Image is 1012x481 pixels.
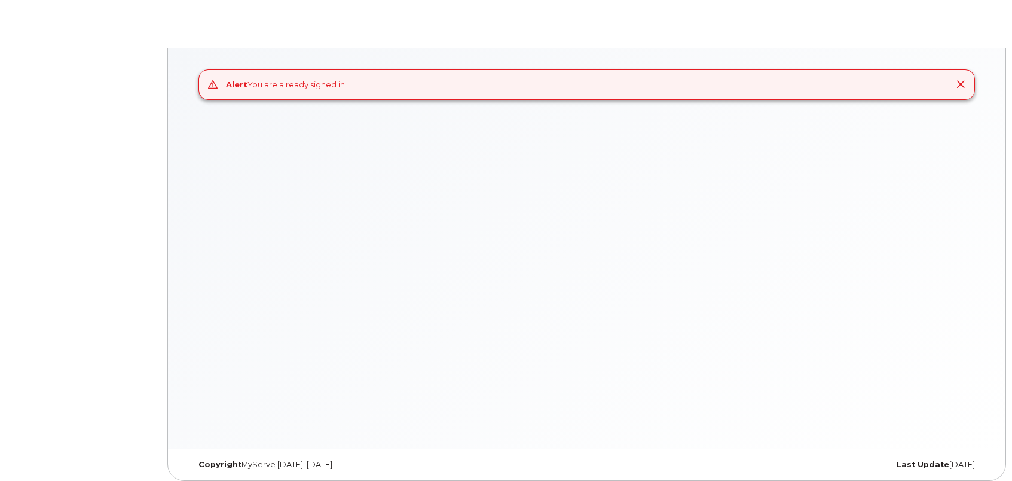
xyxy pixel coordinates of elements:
strong: Copyright [198,460,241,469]
strong: Last Update [897,460,949,469]
strong: Alert [226,80,247,89]
div: [DATE] [719,460,984,470]
div: MyServe [DATE]–[DATE] [189,460,454,470]
div: You are already signed in. [226,79,347,90]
